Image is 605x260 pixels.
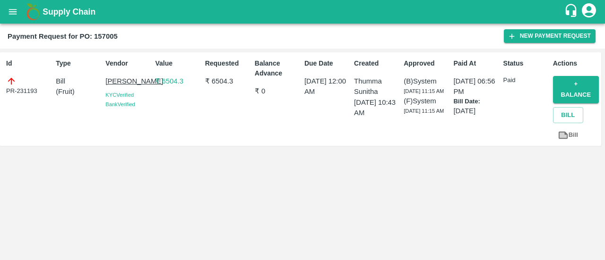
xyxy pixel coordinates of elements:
[56,76,102,86] p: Bill
[155,59,201,68] p: Value
[43,7,95,17] b: Supply Chain
[503,76,549,85] p: Paid
[255,59,301,78] p: Balance Advance
[404,76,449,86] p: (B) System
[354,76,400,97] p: Thumma Sunitha
[105,101,135,107] span: Bank Verified
[553,59,599,68] p: Actions
[304,76,350,97] p: [DATE] 12:00 AM
[453,76,499,97] p: [DATE] 06:56 PM
[404,96,449,106] p: (F) System
[24,2,43,21] img: logo
[304,59,350,68] p: Due Date
[404,88,444,94] span: [DATE] 11:15 AM
[453,59,499,68] p: Paid At
[6,59,52,68] p: Id
[404,59,449,68] p: Approved
[354,97,400,118] p: [DATE] 10:43 AM
[354,59,400,68] p: Created
[205,76,251,86] p: ₹ 6504.3
[155,76,201,86] p: ₹ 6504.3
[503,59,549,68] p: Status
[453,106,499,116] p: [DATE]
[205,59,251,68] p: Requested
[8,33,118,40] b: Payment Request for PO: 157005
[105,76,151,86] p: [PERSON_NAME]
[56,86,102,97] p: ( Fruit )
[504,29,596,43] button: New Payment Request
[43,5,564,18] a: Supply Chain
[105,92,134,98] span: KYC Verified
[453,97,499,106] p: Bill Date:
[2,1,24,23] button: open drawer
[6,76,52,96] div: PR-231193
[56,59,102,68] p: Type
[404,108,444,114] span: [DATE] 11:15 AM
[553,76,599,103] button: + balance
[255,86,301,96] p: ₹ 0
[553,107,583,124] button: Bill
[564,3,580,20] div: customer-support
[580,2,597,22] div: account of current user
[553,127,583,143] a: Bill
[105,59,151,68] p: Vendor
